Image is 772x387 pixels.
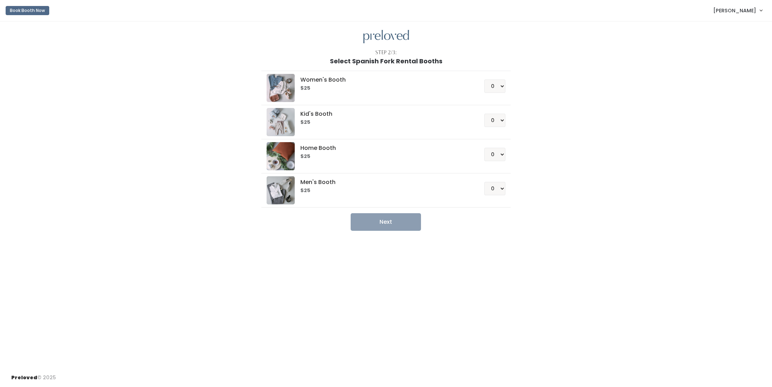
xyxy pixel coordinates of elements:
h6: $25 [300,188,467,193]
img: preloved logo [363,30,409,44]
h5: Home Booth [300,145,467,151]
img: preloved logo [267,108,295,136]
a: Book Booth Now [6,3,49,18]
img: preloved logo [267,176,295,204]
h5: Kid's Booth [300,111,467,117]
h6: $25 [300,120,467,125]
button: Next [351,213,421,231]
div: Step 2/3: [375,49,397,56]
h5: Men's Booth [300,179,467,185]
span: Preloved [11,374,37,381]
h5: Women's Booth [300,77,467,83]
h6: $25 [300,154,467,159]
div: © 2025 [11,368,56,381]
button: Book Booth Now [6,6,49,15]
span: [PERSON_NAME] [713,7,756,14]
h6: $25 [300,85,467,91]
img: preloved logo [267,142,295,170]
img: preloved logo [267,74,295,102]
a: [PERSON_NAME] [706,3,769,18]
h1: Select Spanish Fork Rental Booths [330,58,442,65]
